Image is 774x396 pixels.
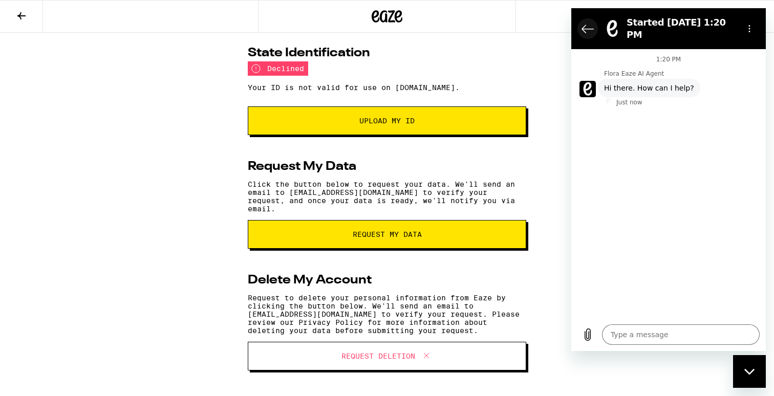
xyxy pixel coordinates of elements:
[571,8,766,351] iframe: Messaging window
[248,47,370,59] h2: State Identification
[248,106,526,135] button: Upload My ID
[733,355,766,388] iframe: Button to launch messaging window, conversation in progress
[248,274,372,287] h2: Delete My Account
[248,220,526,249] button: request my data
[248,161,356,173] h2: Request My Data
[341,353,415,360] span: Request Deletion
[248,61,308,76] div: declined
[359,117,415,124] span: Upload My ID
[248,76,526,99] div: Your ID is not valid for use on [DOMAIN_NAME].
[353,231,422,238] span: request my data
[248,294,526,335] p: Request to delete your personal information from Eaze by clicking the button below. We'll send an...
[248,180,526,213] p: Click the button below to request your data. We'll send an email to [EMAIL_ADDRESS][DOMAIN_NAME] ...
[248,342,526,370] button: Request Deletion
